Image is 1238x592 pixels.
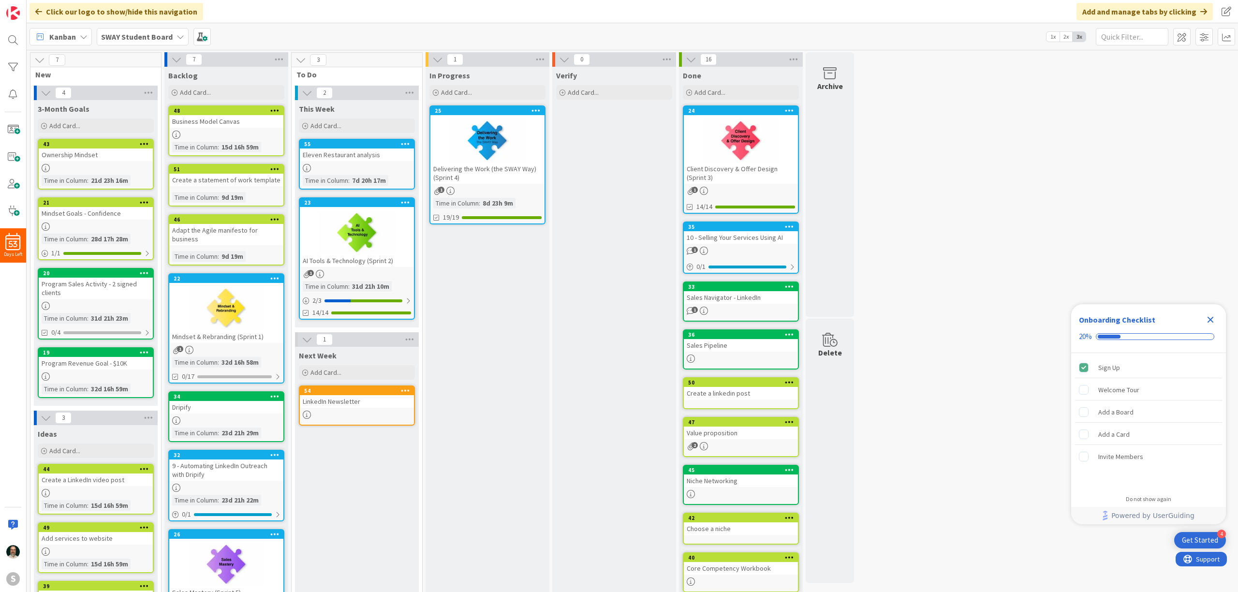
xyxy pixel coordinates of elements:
[43,141,153,148] div: 43
[1098,384,1139,396] div: Welcome Tour
[42,234,87,244] div: Time in Column
[688,515,798,521] div: 42
[87,384,88,394] span: :
[177,346,183,352] span: 1
[1071,304,1226,524] div: Checklist Container
[303,175,348,186] div: Time in Column
[168,273,284,384] a: 22Mindset & Rebranding (Sprint 1)Time in Column:32d 16h 58m0/17
[683,71,701,80] span: Done
[684,466,798,474] div: 45
[688,107,798,114] div: 24
[1073,32,1086,42] span: 3x
[683,465,799,505] a: 45Niche Networking
[219,142,261,152] div: 15d 16h 59m
[684,330,798,339] div: 36
[1098,429,1130,440] div: Add a Card
[310,54,326,66] span: 3
[39,269,153,299] div: 20Program Sales Activity - 2 signed clients
[38,197,154,260] a: 21Mindset Goals - ConfidenceTime in Column:28d 17h 28m1/1
[182,371,194,382] span: 0/17
[684,553,798,575] div: 40Core Competency Workbook
[700,54,717,65] span: 16
[299,104,335,114] span: This Week
[51,248,60,258] span: 1 / 1
[168,450,284,521] a: 329 - Automating LinkedIn Outreach with DripifyTime in Column:23d 21h 22m0/1
[684,378,798,400] div: 50Create a linkedin post
[688,554,798,561] div: 40
[312,308,328,318] span: 14/14
[6,545,20,559] img: KM
[39,465,153,474] div: 44
[316,334,333,345] span: 1
[180,88,211,97] span: Add Card...
[174,531,283,538] div: 26
[39,278,153,299] div: Program Sales Activity - 2 signed clients
[430,106,545,184] div: 25Delivering the Work (the SWAY Way) (Sprint 4)
[55,87,72,99] span: 4
[300,295,414,307] div: 2/3
[39,198,153,207] div: 21
[87,559,88,569] span: :
[218,357,219,368] span: :
[1079,332,1092,341] div: 20%
[169,215,283,224] div: 46
[574,54,590,65] span: 0
[684,339,798,352] div: Sales Pipeline
[684,562,798,575] div: Core Competency Workbook
[42,500,87,511] div: Time in Column
[684,418,798,427] div: 47
[172,142,218,152] div: Time in Column
[39,532,153,545] div: Add services to website
[43,524,153,531] div: 49
[42,559,87,569] div: Time in Column
[684,282,798,304] div: 33Sales Navigator - LinkedIn
[168,214,284,266] a: 46Adapt the Agile manifesto for businessTime in Column:9d 19m
[692,187,698,193] span: 1
[39,474,153,486] div: Create a LinkedIn video post
[168,105,284,156] a: 48Business Model CanvasTime in Column:15d 16h 59m
[38,464,154,515] a: 44Create a LinkedIn video postTime in Column:15d 16h 59m
[49,121,80,130] span: Add Card...
[168,164,284,207] a: 51Create a statement of work templateTime in Column:9d 19m
[683,377,799,409] a: 50Create a linkedin post
[172,251,218,262] div: Time in Column
[684,261,798,273] div: 0/1
[172,428,218,438] div: Time in Column
[88,500,131,511] div: 15d 16h 59m
[39,198,153,220] div: 21Mindset Goals - Confidence
[300,198,414,267] div: 23AI Tools & Technology (Sprint 2)
[39,348,153,370] div: 19Program Revenue Goal - $10K
[300,140,414,148] div: 55
[300,395,414,408] div: LinkedIn Newsletter
[88,175,131,186] div: 21d 23h 16m
[38,429,57,439] span: Ideas
[174,452,283,459] div: 32
[684,427,798,439] div: Value proposition
[1071,353,1226,489] div: Checklist items
[1075,446,1222,467] div: Invite Members is incomplete.
[1126,495,1171,503] div: Do not show again
[350,281,392,292] div: 31d 21h 10m
[303,281,348,292] div: Time in Column
[169,165,283,186] div: 51Create a statement of work template
[219,251,246,262] div: 9d 19m
[1076,507,1221,524] a: Powered by UserGuiding
[39,523,153,532] div: 49
[39,140,153,148] div: 43
[296,70,410,79] span: To Do
[443,212,459,222] span: 19/19
[688,223,798,230] div: 35
[219,357,261,368] div: 32d 16h 58m
[683,513,799,545] a: 42Choose a niche
[684,282,798,291] div: 33
[169,392,283,401] div: 34
[441,88,472,97] span: Add Card...
[300,140,414,161] div: 55Eleven Restaurant analysis
[556,71,577,80] span: Verify
[88,384,131,394] div: 32d 16h 59m
[299,351,337,360] span: Next Week
[174,393,283,400] div: 34
[39,465,153,486] div: 44Create a LinkedIn video post
[1098,406,1134,418] div: Add a Board
[683,281,799,322] a: 33Sales Navigator - LinkedIn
